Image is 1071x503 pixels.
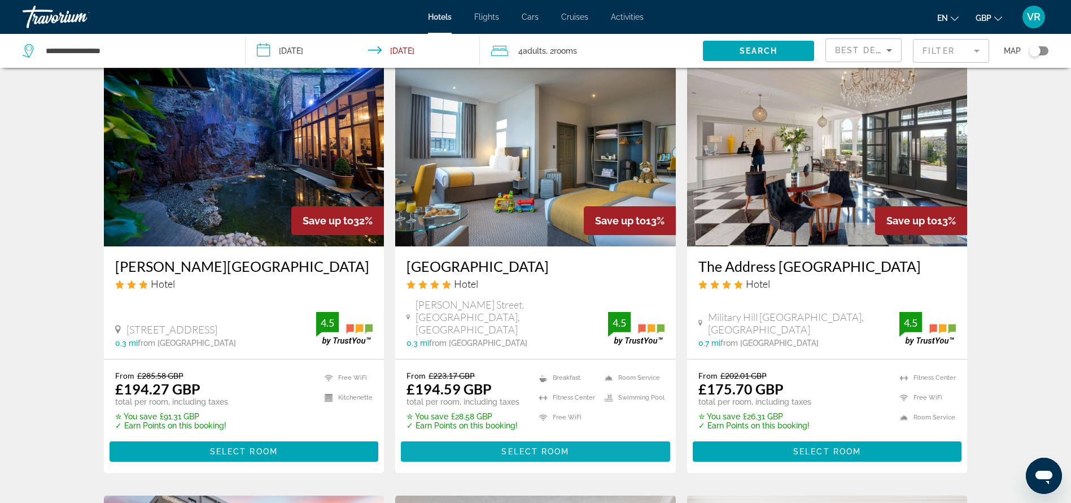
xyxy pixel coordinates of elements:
[406,371,426,380] span: From
[913,38,989,63] button: Filter
[115,421,228,430] p: ✓ Earn Points on this booking!
[899,316,922,329] div: 4.5
[894,391,956,405] li: Free WiFi
[595,215,646,227] span: Save up to
[395,66,676,246] img: Hotel image
[406,380,492,397] ins: £194.59 GBP
[976,10,1002,26] button: Change currency
[406,397,519,406] p: total per room, including taxes
[1019,5,1048,29] button: User Menu
[428,12,452,21] a: Hotels
[115,371,134,380] span: From
[720,339,819,348] span: from [GEOGRAPHIC_DATA]
[406,277,665,290] div: 4 star Hotel
[698,339,720,348] span: 0.7 mi
[534,391,599,405] li: Fitness Center
[474,12,499,21] a: Flights
[740,46,778,55] span: Search
[875,206,967,235] div: 13%
[894,410,956,424] li: Room Service
[698,421,811,430] p: ✓ Earn Points on this booking!
[534,371,599,385] li: Breakfast
[608,316,631,329] div: 4.5
[793,447,861,456] span: Select Room
[611,12,644,21] a: Activities
[316,312,373,345] img: trustyou-badge.svg
[454,277,478,290] span: Hotel
[401,441,670,462] button: Select Room
[522,12,539,21] a: Cars
[303,215,353,227] span: Save up to
[1021,46,1048,56] button: Toggle map
[104,66,384,246] img: Hotel image
[523,46,546,55] span: Adults
[720,371,767,380] del: £202.01 GBP
[518,43,546,59] span: 4
[401,444,670,456] a: Select Room
[429,371,475,380] del: £223.17 GBP
[246,34,480,68] button: Check-in date: Oct 4, 2025 Check-out date: Oct 5, 2025
[1026,458,1062,494] iframe: Button to launch messaging window
[599,391,665,405] li: Swimming Pool
[406,339,429,348] span: 0.3 mi
[693,444,962,456] a: Select Room
[561,12,588,21] a: Cruises
[698,371,718,380] span: From
[534,410,599,424] li: Free WiFi
[115,412,157,421] span: ✮ You save
[899,312,956,345] img: trustyou-badge.svg
[698,412,811,421] p: £26.31 GBP
[698,412,740,421] span: ✮ You save
[115,339,138,348] span: 0.3 mi
[976,14,991,23] span: GBP
[291,206,384,235] div: 32%
[698,277,956,290] div: 4 star Hotel
[316,316,339,329] div: 4.5
[698,258,956,275] a: The Address [GEOGRAPHIC_DATA]
[703,41,814,61] button: Search
[319,371,373,385] li: Free WiFi
[480,34,703,68] button: Travelers: 4 adults, 0 children
[687,66,968,246] img: Hotel image
[210,447,278,456] span: Select Room
[115,380,200,397] ins: £194.27 GBP
[406,412,519,421] p: £28.58 GBP
[937,14,948,23] span: en
[406,258,665,275] a: [GEOGRAPHIC_DATA]
[115,258,373,275] a: [PERSON_NAME][GEOGRAPHIC_DATA]
[698,380,784,397] ins: £175.70 GBP
[406,412,448,421] span: ✮ You save
[1004,43,1021,59] span: Map
[151,277,175,290] span: Hotel
[126,323,217,336] span: [STREET_ADDRESS]
[23,2,135,32] a: Travorium
[110,441,379,462] button: Select Room
[937,10,959,26] button: Change language
[584,206,676,235] div: 13%
[708,311,899,336] span: Military Hill [GEOGRAPHIC_DATA], [GEOGRAPHIC_DATA]
[698,397,811,406] p: total per room, including taxes
[416,298,608,336] span: [PERSON_NAME] Street. [GEOGRAPHIC_DATA], [GEOGRAPHIC_DATA]
[115,277,373,290] div: 3 star Hotel
[501,447,569,456] span: Select Room
[110,444,379,456] a: Select Room
[608,312,665,345] img: trustyou-badge.svg
[693,441,962,462] button: Select Room
[115,397,228,406] p: total per room, including taxes
[115,412,228,421] p: £91.31 GBP
[599,371,665,385] li: Room Service
[137,371,183,380] del: £285.58 GBP
[406,421,519,430] p: ✓ Earn Points on this booking!
[138,339,236,348] span: from [GEOGRAPHIC_DATA]
[1027,11,1041,23] span: VR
